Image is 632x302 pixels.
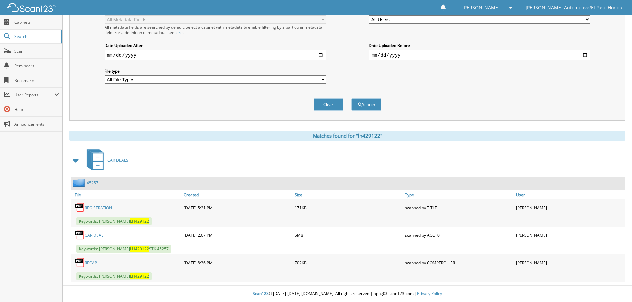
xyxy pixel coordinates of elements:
[107,157,128,163] span: CAR DEALS
[63,286,632,302] div: © [DATE]-[DATE] [DOMAIN_NAME]. All rights reserved | appg03-scan123-com |
[293,190,404,199] a: Size
[130,246,149,252] span: LH429122
[76,272,152,280] span: Keywords: [PERSON_NAME]
[293,228,404,242] div: 5MB
[75,258,85,268] img: PDF.png
[369,43,590,48] label: Date Uploaded Before
[130,273,149,279] span: LH429122
[105,24,326,35] div: All metadata fields are searched by default. Select a cabinet with metadata to enable filtering b...
[76,217,152,225] span: Keywords: [PERSON_NAME]
[14,48,59,54] span: Scan
[182,228,293,242] div: [DATE] 2:07 PM
[599,270,632,302] iframe: Chat Widget
[403,228,514,242] div: scanned by ACCT01
[75,230,85,240] img: PDF.png
[83,147,128,173] a: CAR DEALS
[14,107,59,112] span: Help
[526,6,622,10] span: [PERSON_NAME] Automotive/El Paso Honda
[369,50,590,60] input: end
[105,68,326,74] label: File type
[293,256,404,269] div: 702KB
[351,98,381,111] button: Search
[514,190,625,199] a: User
[14,78,59,83] span: Bookmarks
[314,98,343,111] button: Clear
[182,190,293,199] a: Created
[182,256,293,269] div: [DATE] 8:36 PM
[417,291,442,296] a: Privacy Policy
[85,205,112,211] a: REGISTRATION
[253,291,269,296] span: Scan123
[14,63,59,69] span: Reminders
[130,218,149,224] span: LH429122
[85,260,97,266] a: RECAP
[403,201,514,214] div: scanned by TITLE
[73,179,87,187] img: folder2.png
[514,256,625,269] div: [PERSON_NAME]
[14,92,54,98] span: User Reports
[105,50,326,60] input: start
[75,203,85,212] img: PDF.png
[514,228,625,242] div: [PERSON_NAME]
[514,201,625,214] div: [PERSON_NAME]
[14,19,59,25] span: Cabinets
[174,30,183,35] a: here
[462,6,500,10] span: [PERSON_NAME]
[403,256,514,269] div: scanned by COMPTROLLER
[69,131,625,141] div: Matches found for "lh429122"
[182,201,293,214] div: [DATE] 5:21 PM
[403,190,514,199] a: Type
[14,34,58,39] span: Search
[85,232,103,238] a: CAR DEAL
[105,43,326,48] label: Date Uploaded After
[71,190,182,199] a: File
[7,3,56,12] img: scan123-logo-white.svg
[76,245,171,253] span: Keywords: [PERSON_NAME] STK 45257
[14,121,59,127] span: Announcements
[87,180,98,186] a: 45257
[293,201,404,214] div: 171KB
